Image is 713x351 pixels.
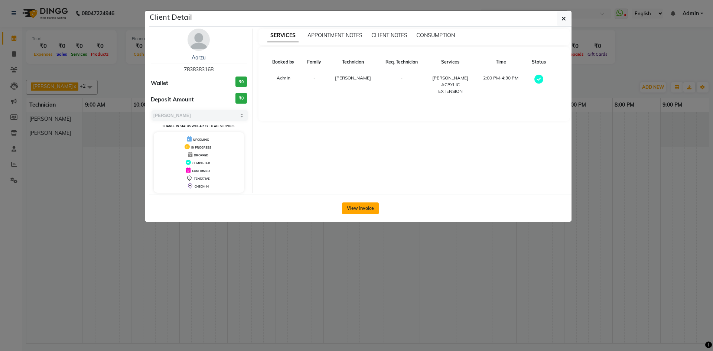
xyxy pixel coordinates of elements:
[150,12,192,23] h5: Client Detail
[335,75,371,81] span: [PERSON_NAME]
[267,29,299,42] span: SERVICES
[327,54,378,70] th: Technician
[192,169,210,173] span: CONFIRMED
[342,202,379,214] button: View Invoice
[378,70,425,100] td: -
[192,54,206,61] a: Aarzu
[416,32,455,39] span: CONSUMPTION
[235,93,247,104] h3: ₹0
[307,32,362,39] span: APPOINTMENT NOTES
[188,29,210,51] img: avatar
[425,54,476,70] th: Services
[378,54,425,70] th: Req. Technician
[151,79,168,88] span: Wallet
[163,124,235,128] small: Change in status will apply to all services.
[301,70,327,100] td: -
[371,32,407,39] span: CLIENT NOTES
[301,54,327,70] th: Family
[193,138,209,142] span: UPCOMING
[235,77,247,87] h3: ₹0
[526,54,552,70] th: Status
[151,95,194,104] span: Deposit Amount
[430,75,471,81] div: [PERSON_NAME]
[430,81,471,95] div: ACRYLIC EXTENSION
[191,146,211,149] span: IN PROGRESS
[266,54,301,70] th: Booked by
[476,54,526,70] th: Time
[476,70,526,100] td: 2:00 PM-4:30 PM
[266,70,301,100] td: Admin
[192,161,210,165] span: COMPLETED
[194,153,208,157] span: DROPPED
[195,185,209,188] span: CHECK-IN
[184,66,214,73] span: 7838383168
[194,177,210,181] span: TENTATIVE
